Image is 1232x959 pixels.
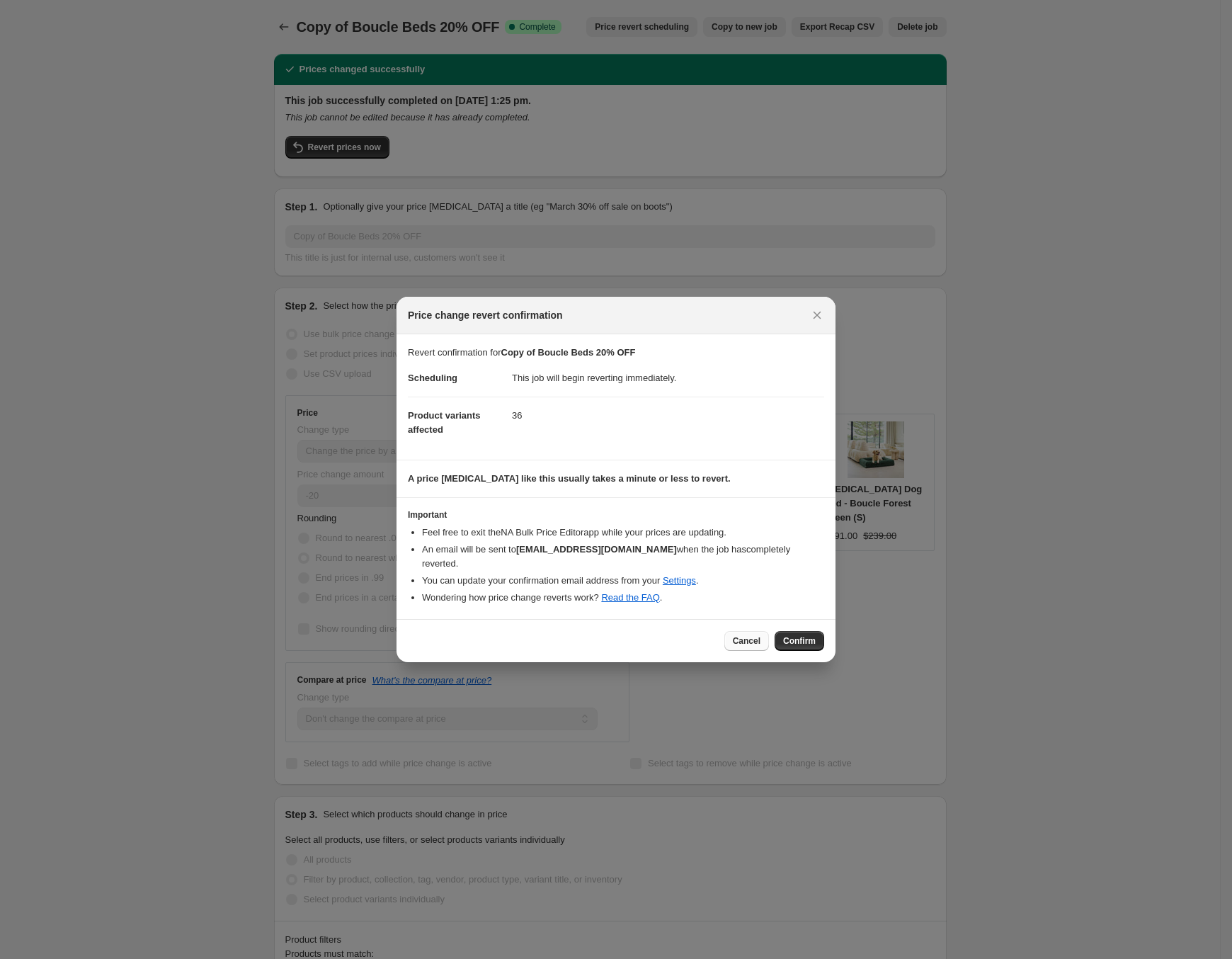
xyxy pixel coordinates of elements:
[775,631,824,651] button: Confirm
[516,544,677,555] b: [EMAIL_ADDRESS][DOMAIN_NAME]
[422,591,824,605] li: Wondering how price change reverts work? .
[422,526,824,540] li: Feel free to exit the NA Bulk Price Editor app while your prices are updating.
[733,635,760,647] span: Cancel
[512,360,824,397] dd: This job will begin reverting immediately.
[724,631,769,651] button: Cancel
[422,574,824,588] li: You can update your confirmation email address from your .
[408,308,563,322] span: Price change revert confirmation
[408,373,457,383] span: Scheduling
[422,543,824,571] li: An email will be sent to when the job has completely reverted .
[512,397,824,434] dd: 36
[408,473,731,484] b: A price [MEDICAL_DATA] like this usually takes a minute or less to revert.
[408,410,481,435] span: Product variants affected
[408,509,824,521] h3: Important
[807,305,827,325] button: Close
[408,346,824,360] p: Revert confirmation for
[663,575,696,586] a: Settings
[501,347,636,358] b: Copy of Boucle Beds 20% OFF
[601,592,659,603] a: Read the FAQ
[783,635,816,647] span: Confirm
